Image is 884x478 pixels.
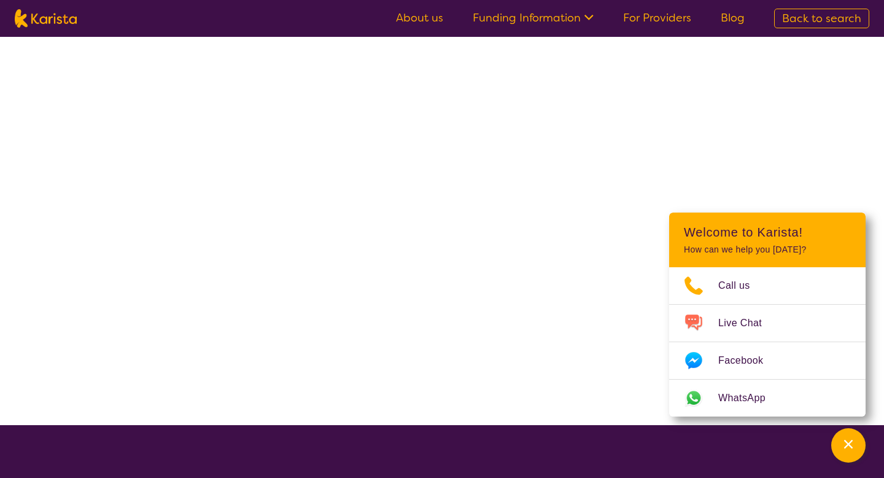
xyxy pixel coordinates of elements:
a: Funding Information [473,10,594,25]
a: Blog [721,10,745,25]
span: Call us [718,276,765,295]
span: Back to search [782,11,861,26]
a: Back to search [774,9,869,28]
a: For Providers [623,10,691,25]
h2: Welcome to Karista! [684,225,851,240]
a: About us [396,10,443,25]
span: Facebook [718,351,778,370]
p: How can we help you [DATE]? [684,245,851,255]
span: WhatsApp [718,389,780,407]
span: Live Chat [718,314,777,332]
ul: Choose channel [669,267,866,417]
button: Channel Menu [831,428,866,463]
div: Channel Menu [669,213,866,417]
img: Karista logo [15,9,77,28]
a: Web link opens in a new tab. [669,380,866,417]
